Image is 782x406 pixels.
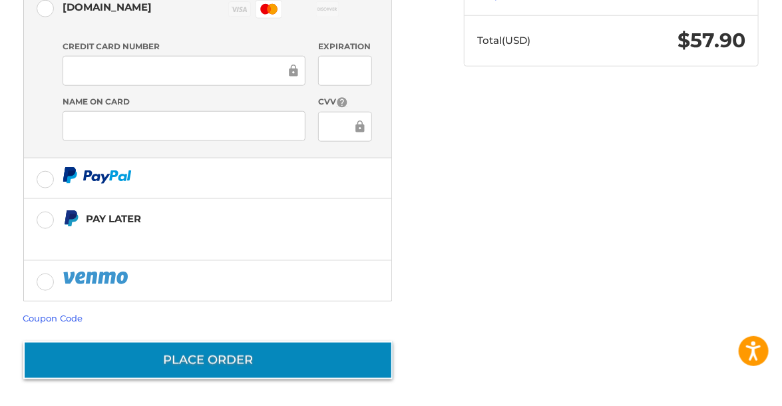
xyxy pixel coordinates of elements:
[63,270,130,286] img: PayPal icon
[318,41,372,53] label: Expiration
[478,34,531,47] span: Total (USD)
[678,28,745,53] span: $57.90
[63,233,341,244] iframe: PayPal Message 1
[23,313,83,323] a: Coupon Code
[86,208,341,230] div: Pay Later
[63,96,305,108] label: Name on Card
[318,96,372,108] label: CVV
[23,341,393,379] button: Place Order
[63,41,305,53] label: Credit Card Number
[63,167,132,184] img: PayPal icon
[63,210,79,227] img: Pay Later icon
